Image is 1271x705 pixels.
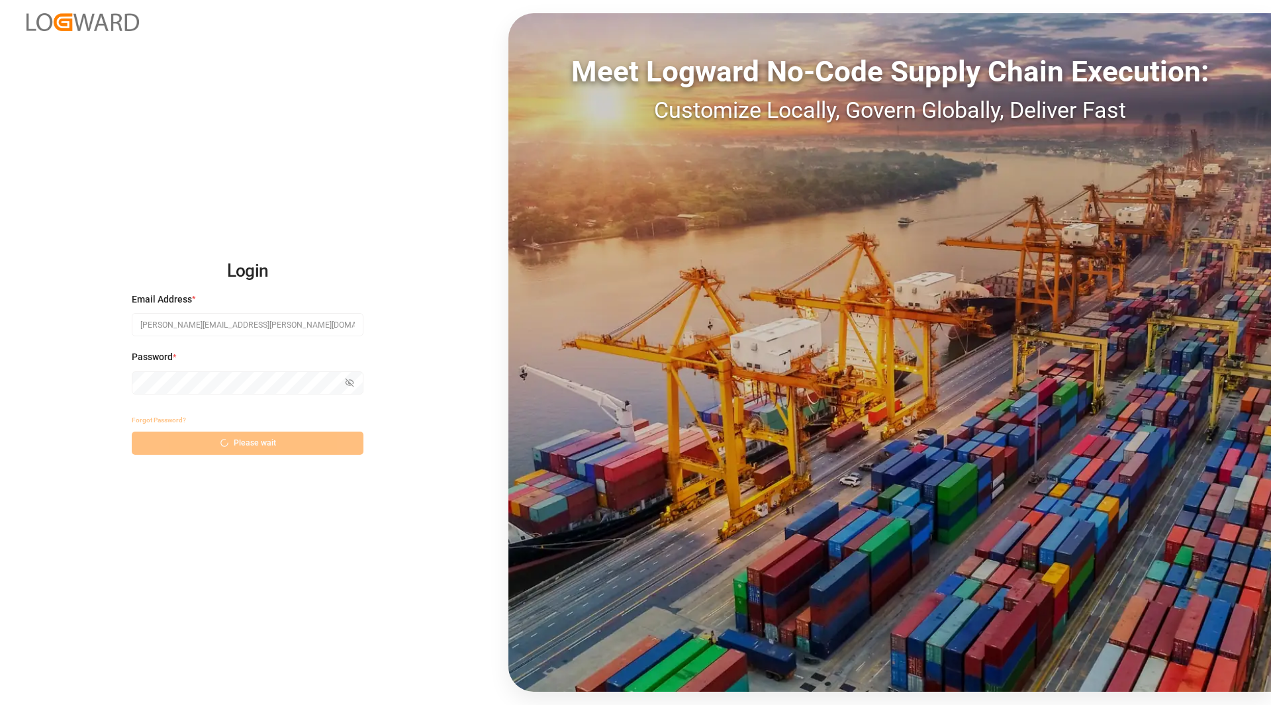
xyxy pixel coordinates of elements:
[508,50,1271,93] div: Meet Logward No-Code Supply Chain Execution:
[132,293,192,306] span: Email Address
[132,350,173,364] span: Password
[132,313,363,336] input: Enter your email
[132,250,363,293] h2: Login
[508,93,1271,127] div: Customize Locally, Govern Globally, Deliver Fast
[26,13,139,31] img: Logward_new_orange.png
